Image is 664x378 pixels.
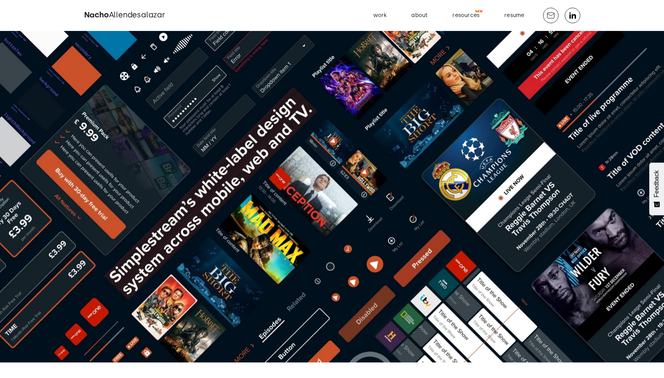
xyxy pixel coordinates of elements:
div: resume [504,10,524,21]
a: home [84,9,165,22]
button: Feedback - Show survey [649,162,664,215]
div: about [411,10,428,21]
h2: Nacho [84,9,165,22]
a: about [405,9,434,22]
a: resources [446,9,486,22]
span: Allendesalazar [109,10,165,19]
a: resume [498,9,530,22]
a: work [367,9,393,22]
div: resources [452,10,479,21]
span: Feedback [653,170,660,197]
div: work [373,10,387,21]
